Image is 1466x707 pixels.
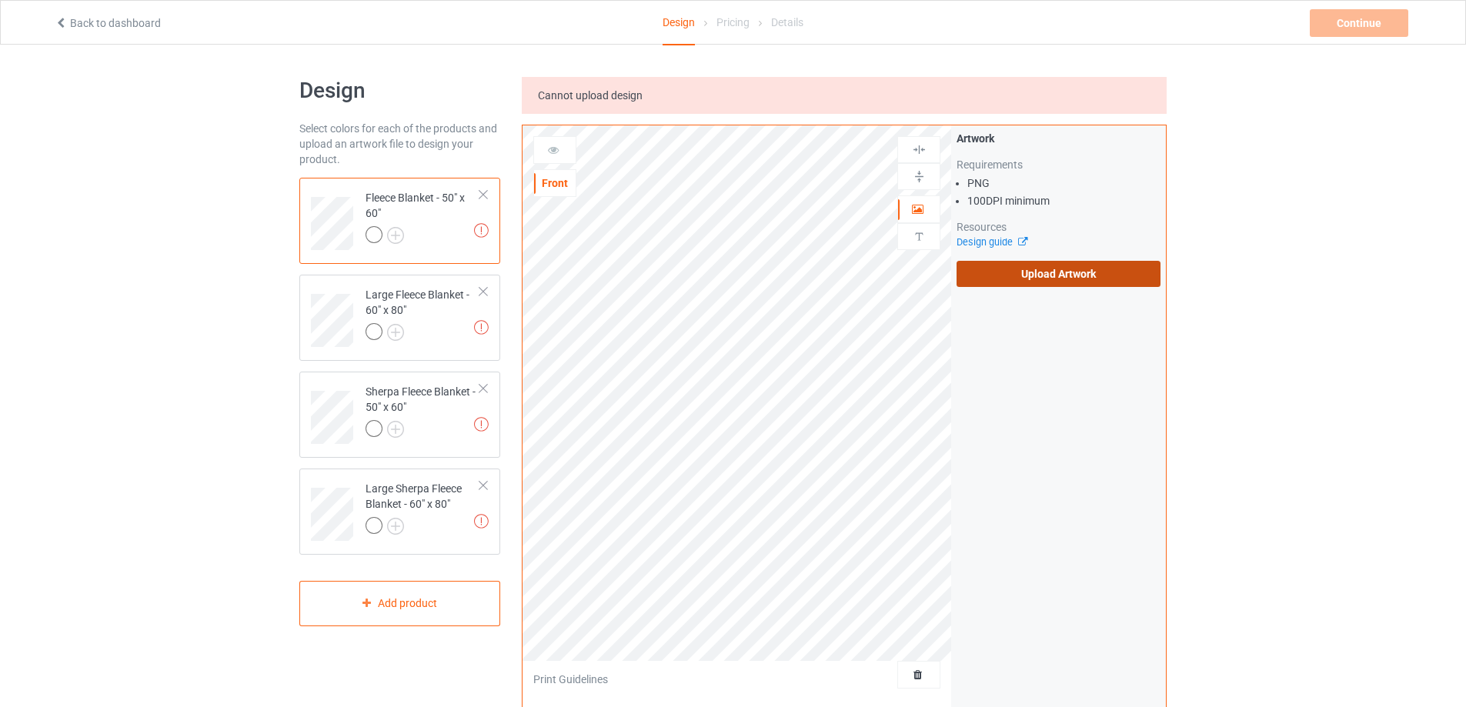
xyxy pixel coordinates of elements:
h1: Design [299,77,500,105]
div: Design [663,1,695,45]
div: Large Sherpa Fleece Blanket - 60" x 80" [299,469,500,555]
li: PNG [967,175,1160,191]
img: svg+xml;base64,PD94bWwgdmVyc2lvbj0iMS4wIiBlbmNvZGluZz0iVVRGLTgiPz4KPHN2ZyB3aWR0aD0iMjJweCIgaGVpZ2... [387,421,404,438]
img: exclamation icon [474,223,489,238]
img: exclamation icon [474,417,489,432]
span: Cannot upload design [538,89,643,102]
img: svg+xml;base64,PD94bWwgdmVyc2lvbj0iMS4wIiBlbmNvZGluZz0iVVRGLTgiPz4KPHN2ZyB3aWR0aD0iMjJweCIgaGVpZ2... [387,227,404,244]
li: 100 DPI minimum [967,193,1160,208]
img: exclamation icon [474,514,489,529]
a: Design guide [957,236,1027,248]
img: exclamation icon [474,320,489,335]
img: svg%3E%0A [912,142,927,157]
div: Add product [299,581,500,626]
div: Large Fleece Blanket - 60" x 80" [366,287,480,339]
img: svg%3E%0A [912,229,927,244]
img: svg+xml;base64,PD94bWwgdmVyc2lvbj0iMS4wIiBlbmNvZGluZz0iVVRGLTgiPz4KPHN2ZyB3aWR0aD0iMjJweCIgaGVpZ2... [387,324,404,341]
div: Print Guidelines [533,672,608,687]
div: Fleece Blanket - 50" x 60" [299,178,500,264]
div: Details [771,1,803,44]
div: Pricing [716,1,750,44]
div: Select colors for each of the products and upload an artwork file to design your product. [299,121,500,167]
a: Back to dashboard [55,17,161,29]
div: Sherpa Fleece Blanket - 50" x 60" [299,372,500,458]
div: Front [534,175,576,191]
img: svg+xml;base64,PD94bWwgdmVyc2lvbj0iMS4wIiBlbmNvZGluZz0iVVRGLTgiPz4KPHN2ZyB3aWR0aD0iMjJweCIgaGVpZ2... [387,518,404,535]
div: Large Sherpa Fleece Blanket - 60" x 80" [366,481,480,533]
div: Fleece Blanket - 50" x 60" [366,190,480,242]
div: Sherpa Fleece Blanket - 50" x 60" [366,384,480,436]
div: Large Fleece Blanket - 60" x 80" [299,275,500,361]
div: Requirements [957,157,1160,172]
div: Artwork [957,131,1160,146]
label: Upload Artwork [957,261,1160,287]
div: Resources [957,219,1160,235]
img: svg%3E%0A [912,169,927,184]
